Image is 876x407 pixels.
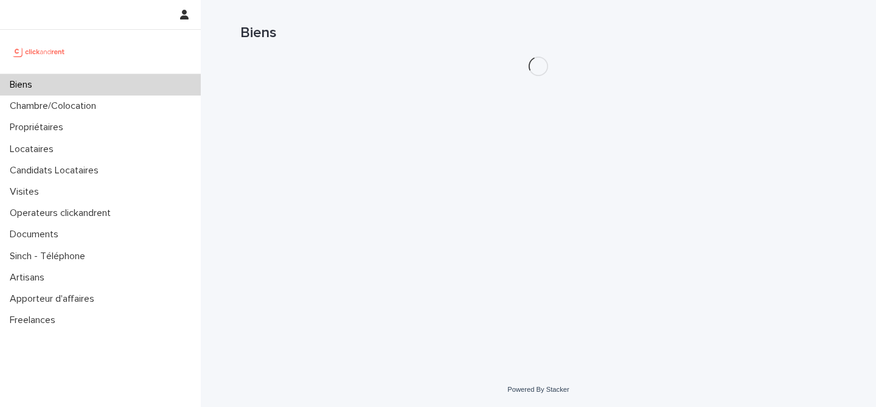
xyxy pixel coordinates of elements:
[5,144,63,155] p: Locataires
[507,386,569,393] a: Powered By Stacker
[10,40,69,64] img: UCB0brd3T0yccxBKYDjQ
[5,100,106,112] p: Chambre/Colocation
[5,251,95,262] p: Sinch - Téléphone
[240,24,836,42] h1: Biens
[5,293,104,305] p: Apporteur d'affaires
[5,79,42,91] p: Biens
[5,272,54,284] p: Artisans
[5,315,65,326] p: Freelances
[5,165,108,176] p: Candidats Locataires
[5,229,68,240] p: Documents
[5,122,73,133] p: Propriétaires
[5,186,49,198] p: Visites
[5,207,120,219] p: Operateurs clickandrent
